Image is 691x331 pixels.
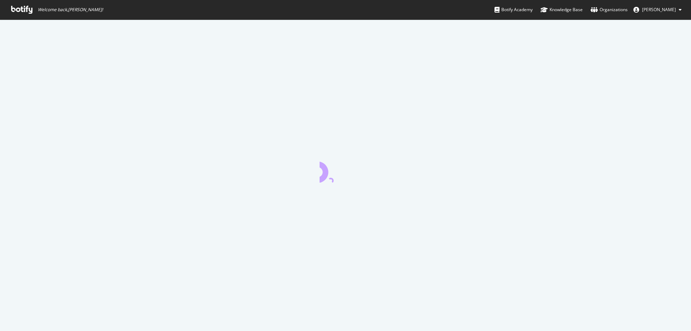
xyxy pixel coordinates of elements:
div: animation [320,157,371,183]
span: Joyce Sissi [642,6,676,13]
div: Knowledge Base [541,6,583,13]
button: [PERSON_NAME] [628,4,687,15]
div: Organizations [591,6,628,13]
span: Welcome back, [PERSON_NAME] ! [38,7,103,13]
div: Botify Academy [494,6,533,13]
